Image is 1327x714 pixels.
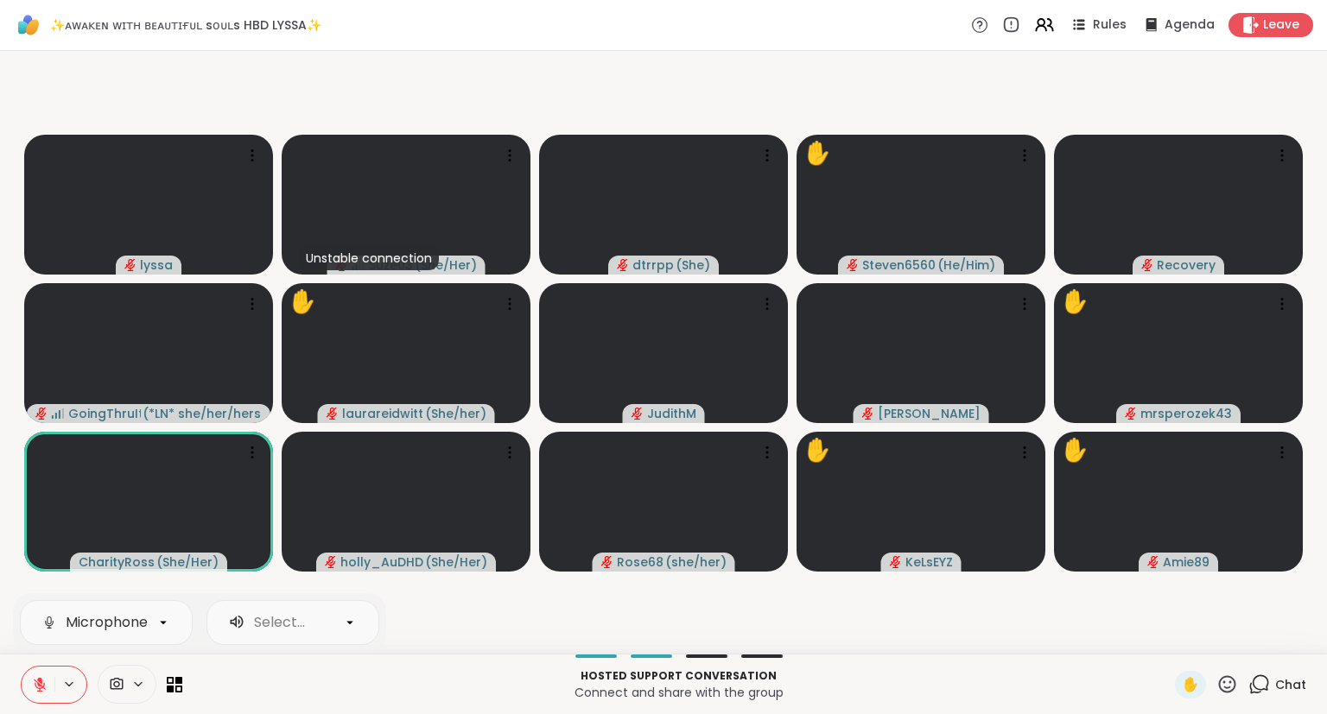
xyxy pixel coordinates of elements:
span: audio-muted [632,408,644,420]
span: [PERSON_NAME] [878,405,981,422]
span: Amie89 [1163,553,1210,571]
span: ( *LN* she/her/hers ) [143,405,263,422]
span: audio-muted [1125,408,1137,420]
span: dtrrpp [632,256,674,274]
span: ✋ [1182,674,1199,695]
span: audio-muted [124,259,137,271]
span: audio-muted [1147,556,1159,568]
div: ✋ [803,433,831,467]
span: GoingThruIt [68,405,141,422]
span: audio-muted [601,556,613,568]
span: holly_AuDHD [340,553,423,571]
div: Select... [254,612,305,633]
span: Recovery [1157,256,1216,274]
div: ✋ [289,285,316,319]
span: ( He/Him ) [937,256,995,274]
span: lyssa [140,256,173,274]
span: audio-muted [862,408,874,420]
span: ( She/her ) [425,405,486,422]
span: mrsperozek43 [1140,405,1232,422]
span: laurareidwitt [342,405,423,422]
span: Rose68 [617,553,663,571]
span: audio-muted [1141,259,1153,271]
span: ( She/Her ) [156,553,219,571]
span: ( She ) [676,256,710,274]
span: audio-muted [35,408,48,420]
div: Microphone Array (AMD Audio Device) [66,612,328,633]
span: audio-muted [890,556,902,568]
span: ( She/Her ) [425,553,487,571]
span: Leave [1263,16,1299,34]
img: ShareWell Logomark [14,10,43,40]
div: ✋ [1061,285,1089,319]
span: KeLsEYZ [905,553,953,571]
p: Connect and share with the group [193,684,1165,701]
span: Agenda [1165,16,1215,34]
span: ( she/her ) [665,553,727,571]
span: Chat [1275,676,1306,693]
span: JudithM [647,405,696,422]
div: ✋ [1061,433,1089,467]
div: ✋ [803,136,831,170]
span: ✨ᴀᴡᴀᴋᴇɴ ᴡɪᴛʜ ʙᴇᴀᴜᴛɪғᴜʟ sᴏᴜʟs HBD LYSSA✨ [50,16,321,34]
span: audio-muted [327,408,339,420]
div: Unstable connection [299,246,439,270]
span: CharityRoss [79,553,155,571]
p: Hosted support conversation [193,668,1165,684]
span: ( She/Her ) [415,256,477,274]
span: audio-muted [617,259,629,271]
span: Steven6560 [862,256,936,274]
span: audio-muted [325,556,337,568]
span: Rules [1093,16,1127,34]
span: audio-muted [847,259,859,271]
